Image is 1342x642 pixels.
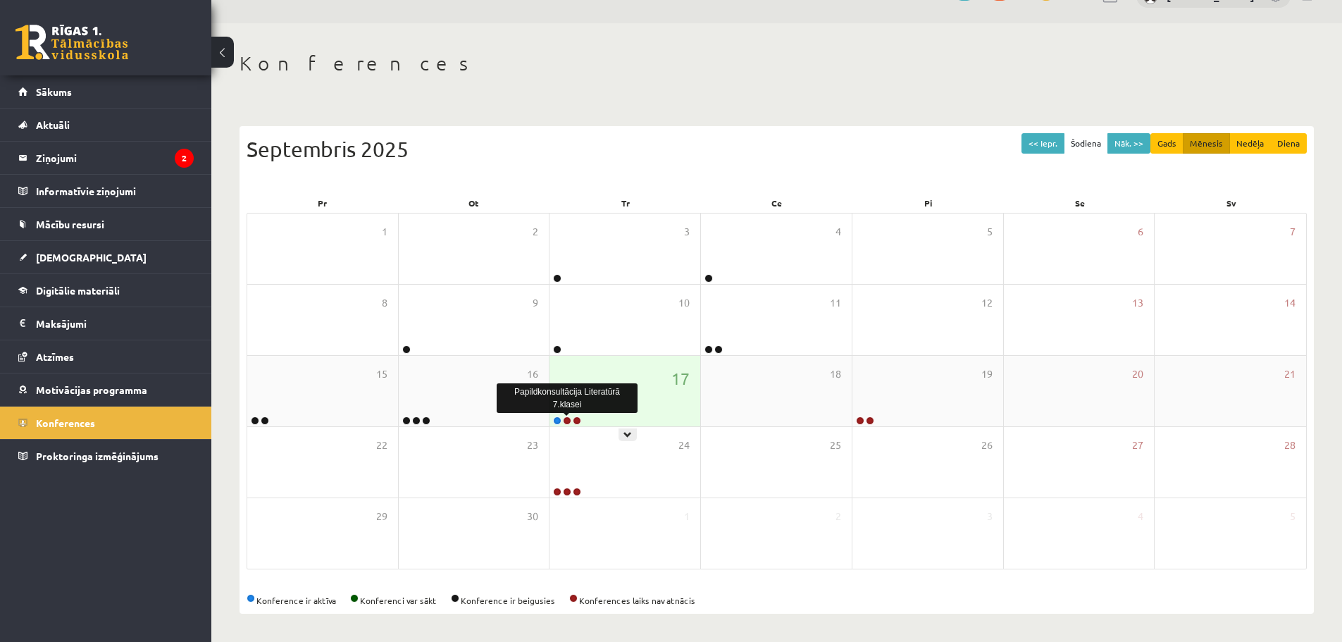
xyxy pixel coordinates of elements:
[247,193,398,213] div: Pr
[1270,133,1307,154] button: Diena
[1284,295,1296,311] span: 14
[36,284,120,297] span: Digitālie materiāli
[398,193,549,213] div: Ot
[852,193,1004,213] div: Pi
[987,224,993,240] span: 5
[533,295,538,311] span: 9
[1229,133,1271,154] button: Nedēļa
[497,383,638,413] div: Papildkonsultācija Literatūrā 7.klasei
[18,274,194,307] a: Digitālie materiāli
[382,295,387,311] span: 8
[15,25,128,60] a: Rīgas 1. Tālmācības vidusskola
[18,208,194,240] a: Mācību resursi
[376,366,387,382] span: 15
[1021,133,1064,154] button: << Iepr.
[240,51,1314,75] h1: Konferences
[549,193,701,213] div: Tr
[830,366,841,382] span: 18
[36,85,72,98] span: Sākums
[18,75,194,108] a: Sākums
[1150,133,1183,154] button: Gads
[527,438,538,453] span: 23
[830,438,841,453] span: 25
[1290,509,1296,524] span: 5
[981,295,993,311] span: 12
[678,295,690,311] span: 10
[1132,295,1143,311] span: 13
[18,142,194,174] a: Ziņojumi2
[36,218,104,230] span: Mācību resursi
[527,366,538,382] span: 16
[247,594,1307,607] div: Konference ir aktīva Konferenci var sākt Konference ir beigusies Konferences laiks nav atnācis
[527,509,538,524] span: 30
[835,509,841,524] span: 2
[376,438,387,453] span: 22
[835,224,841,240] span: 4
[36,251,147,264] span: [DEMOGRAPHIC_DATA]
[1284,366,1296,382] span: 21
[684,224,690,240] span: 3
[36,383,147,396] span: Motivācijas programma
[18,307,194,340] a: Maksājumi
[1064,133,1108,154] button: Šodiena
[18,440,194,472] a: Proktoringa izmēģinājums
[1155,193,1307,213] div: Sv
[1138,224,1143,240] span: 6
[36,307,194,340] legend: Maksājumi
[376,509,387,524] span: 29
[18,340,194,373] a: Atzīmes
[1284,438,1296,453] span: 28
[684,509,690,524] span: 1
[533,224,538,240] span: 2
[18,109,194,141] a: Aktuāli
[18,407,194,439] a: Konferences
[830,295,841,311] span: 11
[36,450,159,462] span: Proktoringa izmēģinājums
[981,438,993,453] span: 26
[36,416,95,429] span: Konferences
[18,374,194,406] a: Motivācijas programma
[36,175,194,207] legend: Informatīvie ziņojumi
[987,509,993,524] span: 3
[1004,193,1155,213] div: Se
[1138,509,1143,524] span: 4
[1132,366,1143,382] span: 20
[1107,133,1150,154] button: Nāk. >>
[36,118,70,131] span: Aktuāli
[18,175,194,207] a: Informatīvie ziņojumi
[1132,438,1143,453] span: 27
[18,241,194,273] a: [DEMOGRAPHIC_DATA]
[175,149,194,168] i: 2
[1290,224,1296,240] span: 7
[981,366,993,382] span: 19
[671,366,690,390] span: 17
[678,438,690,453] span: 24
[382,224,387,240] span: 1
[36,350,74,363] span: Atzīmes
[701,193,852,213] div: Ce
[36,142,194,174] legend: Ziņojumi
[247,133,1307,165] div: Septembris 2025
[1183,133,1230,154] button: Mēnesis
